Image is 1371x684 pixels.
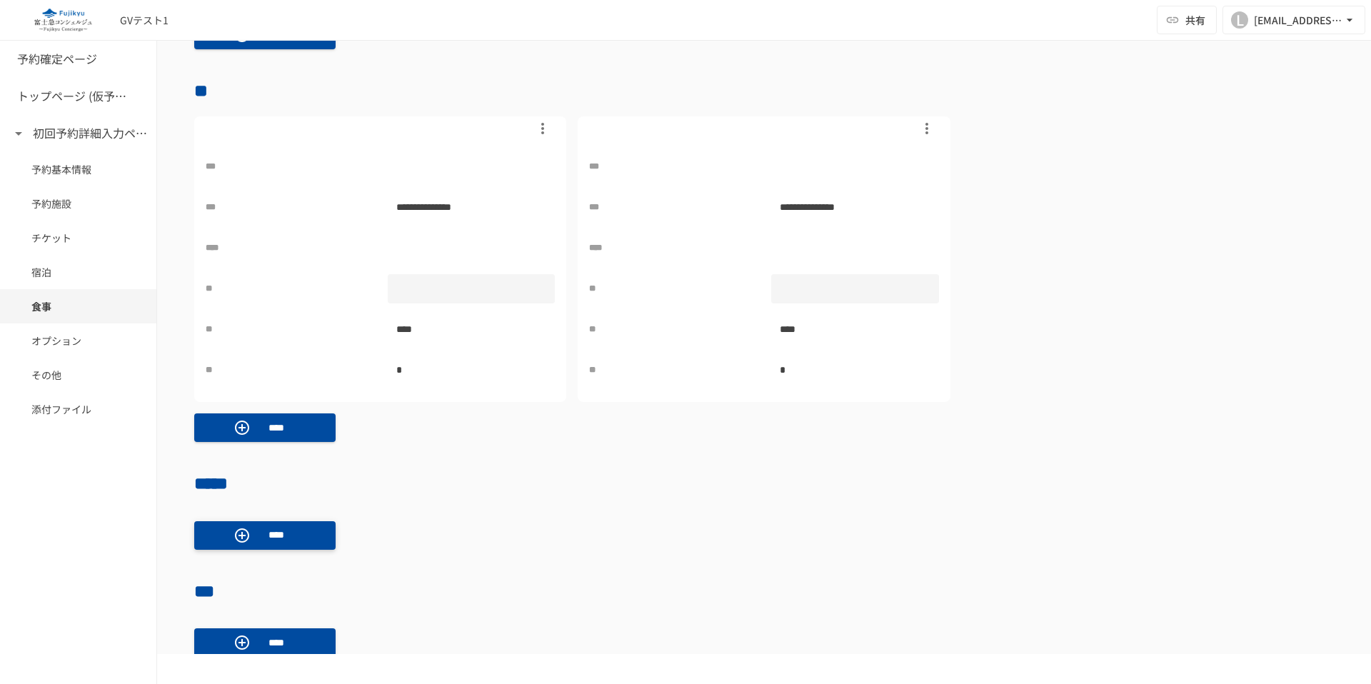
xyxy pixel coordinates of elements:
[33,124,147,143] h6: 初回予約詳細入力ページ
[1222,6,1365,34] button: L[EMAIL_ADDRESS][DOMAIN_NAME]
[31,264,125,280] span: 宿泊
[1231,11,1248,29] div: L
[120,13,169,28] div: GVテスト1
[31,161,125,177] span: 予約基本情報
[31,196,125,211] span: 予約施設
[31,333,125,348] span: オプション
[31,401,125,417] span: 添付ファイル
[1185,12,1205,28] span: 共有
[1254,11,1342,29] div: [EMAIL_ADDRESS][DOMAIN_NAME]
[17,50,97,69] h6: 予約確定ページ
[17,9,109,31] img: eQeGXtYPV2fEKIA3pizDiVdzO5gJTl2ahLbsPaD2E4R
[31,298,125,314] span: 食事
[31,367,125,383] span: その他
[31,230,125,246] span: チケット
[1157,6,1217,34] button: 共有
[17,87,131,106] h6: トップページ (仮予約一覧)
